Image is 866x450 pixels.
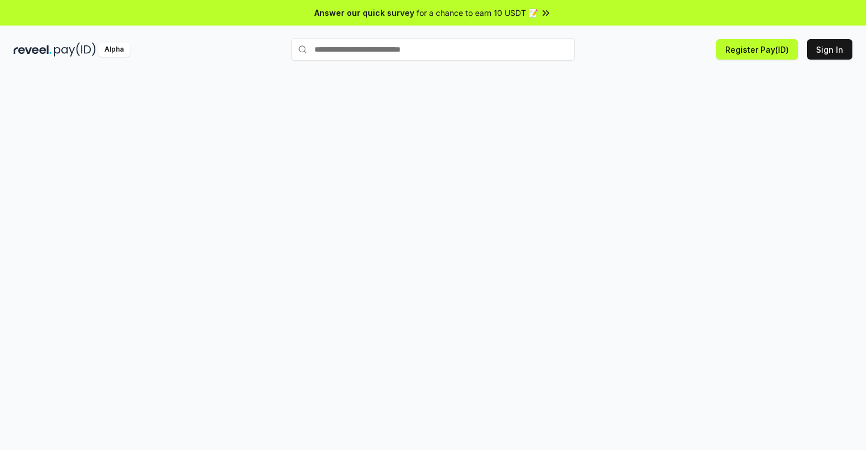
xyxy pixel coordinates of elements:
[14,43,52,57] img: reveel_dark
[807,39,852,60] button: Sign In
[417,7,538,19] span: for a chance to earn 10 USDT 📝
[716,39,798,60] button: Register Pay(ID)
[98,43,130,57] div: Alpha
[54,43,96,57] img: pay_id
[314,7,414,19] span: Answer our quick survey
